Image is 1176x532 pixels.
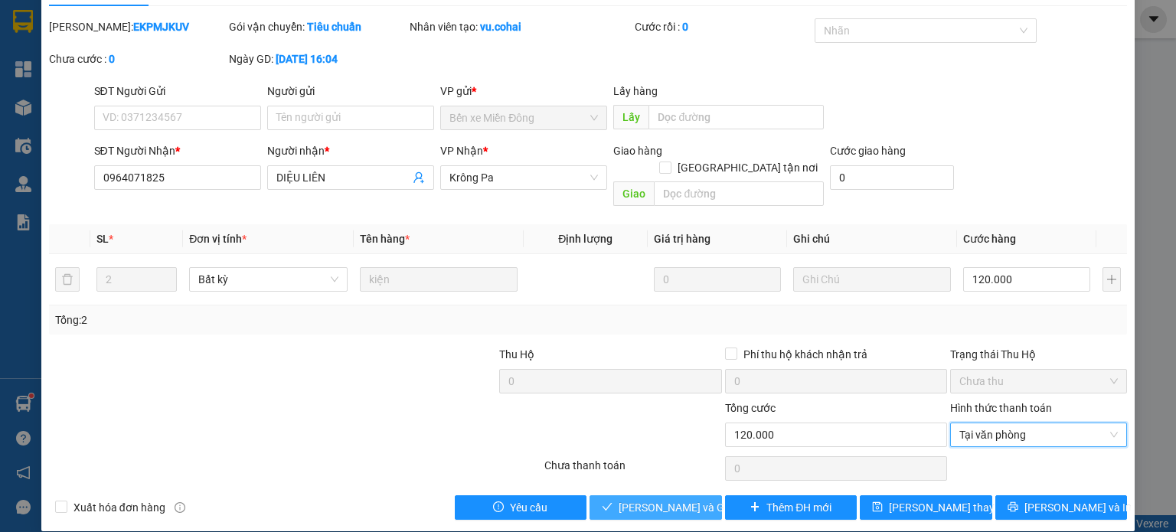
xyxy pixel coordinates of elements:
b: 0 [109,53,115,65]
span: Krông Pa [449,166,598,189]
input: Ghi Chú [793,267,951,292]
span: Lấy hàng [613,85,658,97]
button: check[PERSON_NAME] và Giao hàng [590,495,722,520]
span: check [602,501,612,514]
div: [PERSON_NAME]: [49,18,226,35]
div: Cước rồi : [635,18,812,35]
label: Cước giao hàng [830,145,906,157]
button: plus [1102,267,1121,292]
span: info-circle [175,502,185,513]
span: Giá trị hàng [654,233,710,245]
button: printer[PERSON_NAME] và In [995,495,1128,520]
span: [GEOGRAPHIC_DATA] tận nơi [671,159,824,176]
span: Lấy [613,105,648,129]
input: Cước giao hàng [830,165,954,190]
b: EKPMJKUV [133,21,189,33]
button: delete [55,267,80,292]
div: Ngày GD: [229,51,406,67]
span: Thêm ĐH mới [766,499,831,516]
input: VD: Bàn, Ghế [360,267,518,292]
div: SĐT Người Gửi [94,83,261,100]
span: Tên hàng [360,233,410,245]
b: [DATE] 16:04 [276,53,338,65]
span: Định lượng [558,233,612,245]
span: exclamation-circle [493,501,504,514]
div: SĐT Người Nhận [94,142,261,159]
div: Người nhận [267,142,434,159]
span: [PERSON_NAME] thay đổi [889,499,1011,516]
span: Giao hàng [613,145,662,157]
button: plusThêm ĐH mới [725,495,857,520]
input: Dọc đường [654,181,824,206]
span: Xuất hóa đơn hàng [67,499,171,516]
span: printer [1008,501,1018,514]
span: Yêu cầu [510,499,547,516]
div: Chưa cước : [49,51,226,67]
span: user-add [413,171,425,184]
label: Hình thức thanh toán [950,402,1052,414]
th: Ghi chú [787,224,957,254]
span: Thu Hộ [499,348,534,361]
div: Trạng thái Thu Hộ [950,346,1127,363]
div: Chưa thanh toán [543,457,723,484]
div: Người gửi [267,83,434,100]
div: Gói vận chuyển: [229,18,406,35]
span: VP Nhận [440,145,483,157]
span: plus [750,501,760,514]
span: Giao [613,181,654,206]
span: Đơn vị tính [189,233,247,245]
span: Tại văn phòng [959,423,1118,446]
span: Phí thu hộ khách nhận trả [737,346,874,363]
span: [PERSON_NAME] và Giao hàng [619,499,766,516]
b: vu.cohai [480,21,521,33]
span: Bất kỳ [198,268,338,291]
span: Tổng cước [725,402,776,414]
b: 0 [682,21,688,33]
span: [PERSON_NAME] và In [1024,499,1132,516]
button: save[PERSON_NAME] thay đổi [860,495,992,520]
span: Chưa thu [959,370,1118,393]
b: Tiêu chuẩn [307,21,361,33]
div: Nhân viên tạo: [410,18,632,35]
span: Cước hàng [963,233,1016,245]
span: SL [96,233,109,245]
span: save [872,501,883,514]
div: VP gửi [440,83,607,100]
input: 0 [654,267,781,292]
input: Dọc đường [648,105,824,129]
span: Bến xe Miền Đông [449,106,598,129]
button: exclamation-circleYêu cầu [455,495,587,520]
div: Tổng: 2 [55,312,455,328]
